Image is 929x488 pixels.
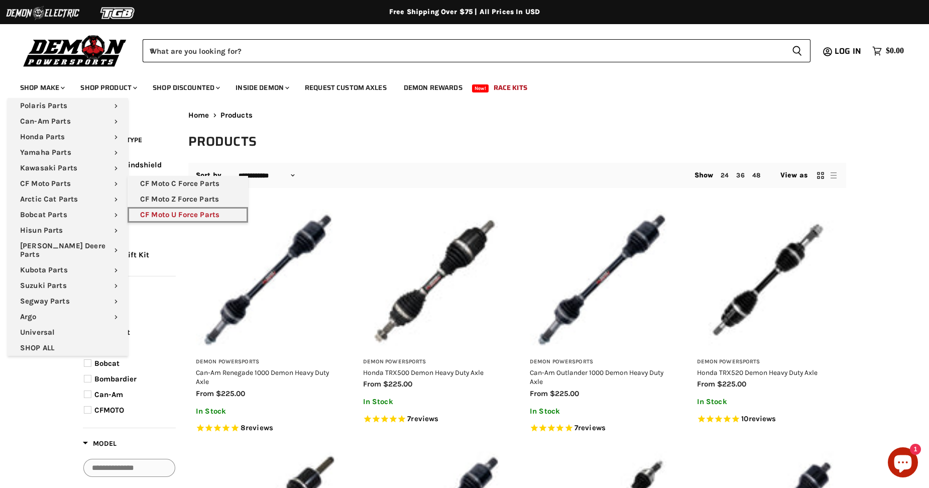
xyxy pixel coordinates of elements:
[363,398,505,406] p: In Stock
[8,145,128,160] a: Yamaha Parts
[188,163,846,188] nav: Collection utilities
[196,209,338,351] img: Can-Am Renegade 1000 Demon Heavy Duty Axle
[228,77,295,98] a: Inside Demon
[188,133,846,150] h1: Products
[8,309,128,325] a: Argo
[196,389,214,398] span: from
[741,414,776,423] span: 10 reviews
[83,439,117,448] span: Model
[697,209,839,351] img: Honda TRX520 Demon Heavy Duty Axle
[363,379,381,388] span: from
[188,111,209,120] a: Home
[13,73,901,98] ul: Main menu
[63,8,866,17] div: Free Shipping Over $75 | All Prices In USD
[128,207,248,223] a: CF Moto U Force Parts
[13,77,71,98] a: Shop Make
[396,77,470,98] a: Demon Rewards
[530,368,663,385] a: Can-Am Outlander 1000 Demon Heavy Duty Axle
[407,414,438,423] span: 7 reviews
[83,439,117,451] button: Filter by Model
[530,358,672,366] h3: Demon Powersports
[83,459,175,477] input: Search Options
[835,45,861,57] span: Log in
[8,325,128,340] a: Universal
[780,171,807,179] span: View as
[721,171,729,179] a: 24
[472,84,489,92] span: New!
[697,414,839,425] span: Rated 4.8 out of 5 stars 10 reviews
[486,77,535,98] a: Race Kits
[697,358,839,366] h3: Demon Powersports
[94,406,124,415] span: CFMOTO
[196,171,221,179] label: Sort by
[143,39,784,62] input: When autocomplete results are available use up and down arrows to review and enter to select
[578,423,606,432] span: reviews
[196,407,338,416] p: In Stock
[830,47,867,56] a: Log in
[241,423,273,432] span: 8 reviews
[574,423,606,432] span: 7 reviews
[246,423,273,432] span: reviews
[736,171,744,179] a: 36
[8,340,128,356] a: SHOP ALL
[530,423,672,434] span: Rated 5.0 out of 5 stars 7 reviews
[5,4,80,23] img: Demon Electric Logo 2
[196,358,338,366] h3: Demon Powersports
[8,129,128,145] a: Honda Parts
[530,389,548,398] span: from
[383,379,412,388] span: $225.00
[363,358,505,366] h3: Demon Powersports
[94,390,123,399] span: Can-Am
[8,98,128,114] a: Polaris Parts
[8,238,128,262] a: [PERSON_NAME] Deere Parts
[697,398,839,406] p: In Stock
[8,114,128,129] a: Can-Am Parts
[363,209,505,351] img: Honda TRX500 Demon Heavy Duty Axle
[145,77,226,98] a: Shop Discounted
[8,176,128,191] a: CF Moto Parts
[697,368,818,376] a: Honda TRX520 Demon Heavy Duty Axle
[8,98,128,356] ul: Main menu
[530,209,672,351] img: Can-Am Outlander 1000 Demon Heavy Duty Axle
[20,33,130,68] img: Demon Powersports
[80,4,156,23] img: TGB Logo 2
[885,447,921,480] inbox-online-store-chat: Shopify online store chat
[550,389,579,398] span: $225.00
[717,379,746,388] span: $225.00
[749,414,776,423] span: reviews
[411,414,438,423] span: reviews
[128,176,248,223] ul: Main menu
[8,278,128,294] a: Suzuki Parts
[8,294,128,309] a: Segway Parts
[8,207,128,223] a: Bobcat Parts
[94,160,162,169] span: Acrylic Windshield
[128,191,248,207] a: CF Moto Z Force Parts
[220,111,253,120] span: Products
[694,171,714,179] span: Show
[188,111,846,120] nav: Breadcrumbs
[530,407,672,416] p: In Stock
[8,160,128,176] a: Kawasaki Parts
[363,414,505,425] span: Rated 5.0 out of 5 stars 7 reviews
[784,39,810,62] button: Search
[829,170,839,180] button: list view
[143,39,810,62] form: Product
[297,77,394,98] a: Request Custom Axles
[94,374,137,383] span: Bombardier
[867,44,909,58] a: $0.00
[886,46,904,56] span: $0.00
[196,368,329,385] a: Can-Am Renegade 1000 Demon Heavy Duty Axle
[8,223,128,238] a: Hisun Parts
[128,176,248,191] a: CF Moto C Force Parts
[816,170,826,180] button: grid view
[94,359,120,368] span: Bobcat
[697,379,715,388] span: from
[752,171,760,179] a: 48
[363,368,484,376] a: Honda TRX500 Demon Heavy Duty Axle
[196,423,338,434] span: Rated 4.8 out of 5 stars 8 reviews
[8,262,128,278] a: Kubota Parts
